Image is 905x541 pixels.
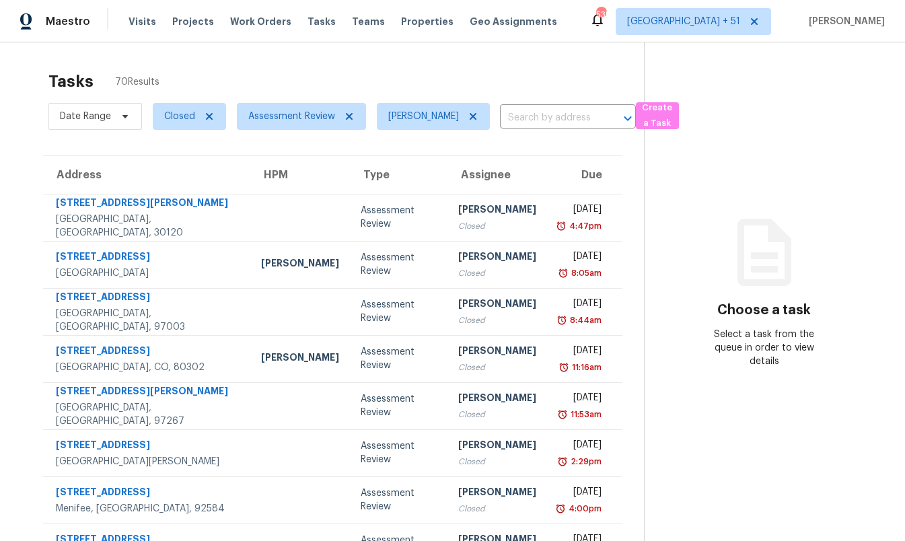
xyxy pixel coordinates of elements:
[401,15,454,28] span: Properties
[558,250,602,266] div: [DATE]
[43,156,250,194] th: Address
[458,314,536,327] div: Closed
[803,15,885,28] span: [PERSON_NAME]
[558,391,602,408] div: [DATE]
[500,108,598,129] input: Search by address
[636,102,679,129] button: Create a Task
[569,361,602,374] div: 11:16am
[361,392,437,419] div: Assessment Review
[361,298,437,325] div: Assessment Review
[46,15,90,28] span: Maestro
[557,455,568,468] img: Overdue Alarm Icon
[56,266,240,280] div: [GEOGRAPHIC_DATA]
[350,156,447,194] th: Type
[704,328,824,368] div: Select a task from the queue in order to view details
[388,110,459,123] span: [PERSON_NAME]
[458,266,536,280] div: Closed
[56,502,240,515] div: Menifee, [GEOGRAPHIC_DATA], 92584
[558,266,569,280] img: Overdue Alarm Icon
[596,8,606,22] div: 535
[470,15,557,28] span: Geo Assignments
[458,297,536,314] div: [PERSON_NAME]
[56,384,240,401] div: [STREET_ADDRESS][PERSON_NAME]
[568,455,602,468] div: 2:29pm
[458,502,536,515] div: Closed
[56,250,240,266] div: [STREET_ADDRESS]
[56,307,240,334] div: [GEOGRAPHIC_DATA], [GEOGRAPHIC_DATA], 97003
[555,502,566,515] img: Overdue Alarm Icon
[558,203,602,219] div: [DATE]
[56,455,240,468] div: [GEOGRAPHIC_DATA][PERSON_NAME]
[458,219,536,233] div: Closed
[458,455,536,468] div: Closed
[558,485,602,502] div: [DATE]
[48,75,94,88] h2: Tasks
[129,15,156,28] span: Visits
[458,361,536,374] div: Closed
[458,344,536,361] div: [PERSON_NAME]
[172,15,214,28] span: Projects
[352,15,385,28] span: Teams
[248,110,335,123] span: Assessment Review
[568,408,602,421] div: 11:53am
[56,344,240,361] div: [STREET_ADDRESS]
[361,345,437,372] div: Assessment Review
[458,485,536,502] div: [PERSON_NAME]
[558,361,569,374] img: Overdue Alarm Icon
[56,438,240,455] div: [STREET_ADDRESS]
[164,110,195,123] span: Closed
[557,408,568,421] img: Overdue Alarm Icon
[558,297,602,314] div: [DATE]
[56,213,240,240] div: [GEOGRAPHIC_DATA], [GEOGRAPHIC_DATA], 30120
[547,156,623,194] th: Due
[56,361,240,374] div: [GEOGRAPHIC_DATA], CO, 80302
[627,15,740,28] span: [GEOGRAPHIC_DATA] + 51
[56,485,240,502] div: [STREET_ADDRESS]
[261,256,339,273] div: [PERSON_NAME]
[556,219,567,233] img: Overdue Alarm Icon
[566,502,602,515] div: 4:00pm
[458,391,536,408] div: [PERSON_NAME]
[230,15,291,28] span: Work Orders
[361,486,437,513] div: Assessment Review
[60,110,111,123] span: Date Range
[643,100,672,131] span: Create a Task
[567,314,602,327] div: 8:44am
[307,17,336,26] span: Tasks
[558,438,602,455] div: [DATE]
[558,344,602,361] div: [DATE]
[458,408,536,421] div: Closed
[361,439,437,466] div: Assessment Review
[618,109,637,128] button: Open
[569,266,602,280] div: 8:05am
[458,250,536,266] div: [PERSON_NAME]
[115,75,159,89] span: 70 Results
[56,290,240,307] div: [STREET_ADDRESS]
[717,303,811,317] h3: Choose a task
[250,156,350,194] th: HPM
[56,401,240,428] div: [GEOGRAPHIC_DATA], [GEOGRAPHIC_DATA], 97267
[361,204,437,231] div: Assessment Review
[458,438,536,455] div: [PERSON_NAME]
[556,314,567,327] img: Overdue Alarm Icon
[261,351,339,367] div: [PERSON_NAME]
[458,203,536,219] div: [PERSON_NAME]
[447,156,547,194] th: Assignee
[567,219,602,233] div: 4:47pm
[56,196,240,213] div: [STREET_ADDRESS][PERSON_NAME]
[361,251,437,278] div: Assessment Review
